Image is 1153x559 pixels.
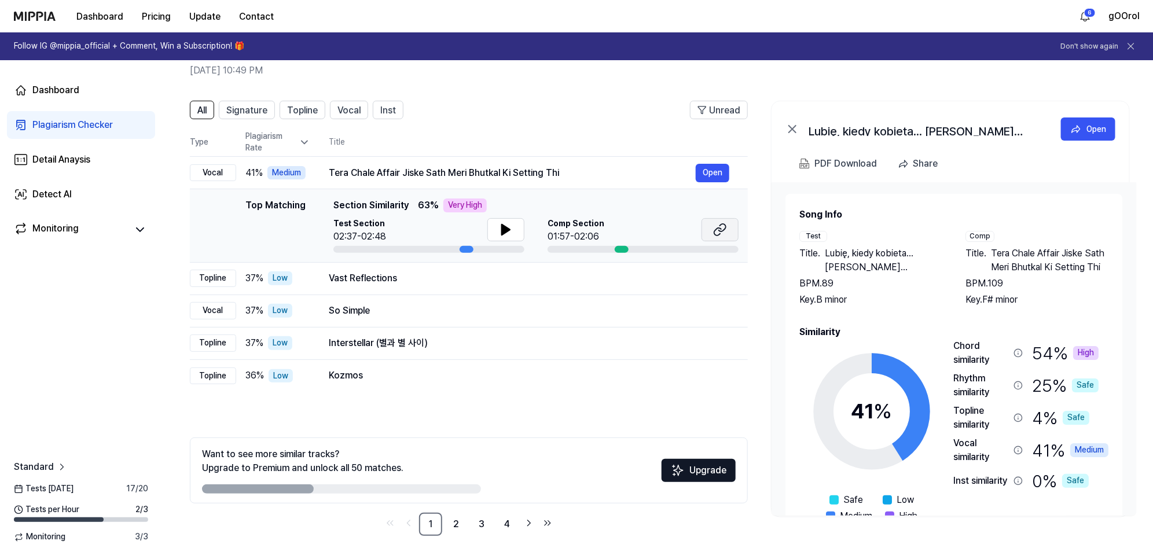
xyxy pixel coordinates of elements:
[1032,339,1099,367] div: 54 %
[190,164,236,182] div: Vocal
[245,166,263,180] span: 41 %
[14,460,68,474] a: Standard
[14,41,244,52] h1: Follow IG @mippia_official + Comment, Win a Subscription! 🎁
[333,218,386,230] span: Test Section
[470,513,493,536] a: 3
[772,182,1136,516] a: Song InfoTestTitle.Lubię, kiedy kobieta... [PERSON_NAME] (Remastered)BPM.89Key.B minorCompTitle.T...
[67,5,133,28] button: Dashboard
[268,271,292,285] div: Low
[1032,436,1108,464] div: 41 %
[14,12,56,21] img: logo
[874,399,893,424] span: %
[268,304,292,318] div: Low
[840,509,872,523] span: Medium
[1078,9,1092,23] img: 알림
[14,531,65,543] span: Monitoring
[495,513,519,536] a: 4
[267,166,306,180] div: Medium
[329,271,729,285] div: Vast Reflections
[280,101,325,119] button: Topline
[14,504,79,516] span: Tests per Hour
[135,504,148,516] span: 2 / 3
[991,247,1108,274] span: Tera Chale Affair Jiske Sath Meri Bhutkal Ki Setting Thi
[1032,404,1089,432] div: 4 %
[953,436,1009,464] div: Vocal similarity
[690,101,748,119] button: Unread
[445,513,468,536] a: 2
[696,164,729,182] button: Open
[382,515,398,531] a: Go to first page
[965,231,994,242] div: Comp
[268,336,292,350] div: Low
[14,222,127,238] a: Monitoring
[843,493,863,507] span: Safe
[539,515,556,531] a: Go to last page
[1062,474,1089,488] div: Safe
[7,181,155,208] a: Detect AI
[329,336,729,350] div: Interstellar (별과 별 사이)
[825,247,942,274] span: Lubię, kiedy kobieta... [PERSON_NAME] (Remastered)
[7,146,155,174] a: Detail Anaysis
[329,369,729,383] div: Kozmos
[287,104,318,117] span: Topline
[329,166,696,180] div: Tera Chale Affair Jiske Sath Meri Bhutkal Ki Setting Thi
[799,159,810,169] img: PDF Download
[230,5,283,28] button: Contact
[709,104,740,117] span: Unread
[443,198,487,212] div: Very High
[851,396,893,427] div: 41
[245,336,263,350] span: 37 %
[1086,123,1106,135] div: Open
[1060,42,1118,52] button: Don't show again
[897,493,914,507] span: Low
[797,152,879,175] button: PDF Download
[245,271,263,285] span: 37 %
[799,208,1108,222] h2: Song Info
[337,104,361,117] span: Vocal
[329,304,729,318] div: So Simple
[190,128,236,157] th: Type
[197,104,207,117] span: All
[953,474,1009,488] div: Inst similarity
[330,101,368,119] button: Vocal
[32,187,72,201] div: Detect AI
[521,515,537,531] a: Go to next page
[245,369,264,383] span: 36 %
[14,483,74,495] span: Tests [DATE]
[269,369,293,383] div: Low
[893,152,947,175] button: Share
[245,131,310,153] div: Plagiarism Rate
[1108,9,1139,23] button: gOOrol
[190,101,214,119] button: All
[1032,372,1099,399] div: 25 %
[245,304,263,318] span: 37 %
[14,460,54,474] span: Standard
[1070,443,1108,457] div: Medium
[190,367,236,385] div: Topline
[899,509,917,523] span: High
[1072,378,1099,392] div: Safe
[548,218,604,230] span: Comp Section
[126,483,148,495] span: 17 / 20
[245,198,306,253] div: Top Matching
[135,531,148,543] span: 3 / 3
[1063,411,1089,425] div: Safe
[662,469,736,480] a: SparklesUpgrade
[913,156,938,171] div: Share
[180,5,230,28] button: Update
[133,5,180,28] button: Pricing
[190,302,236,319] div: Vocal
[219,101,275,119] button: Signature
[1084,8,1096,17] div: 6
[799,277,942,290] div: BPM. 89
[671,464,685,477] img: Sparkles
[333,230,386,244] div: 02:37-02:48
[1032,469,1089,493] div: 0 %
[419,513,442,536] a: 1
[418,198,439,212] span: 63 %
[32,153,90,167] div: Detail Anaysis
[965,277,1108,290] div: BPM. 109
